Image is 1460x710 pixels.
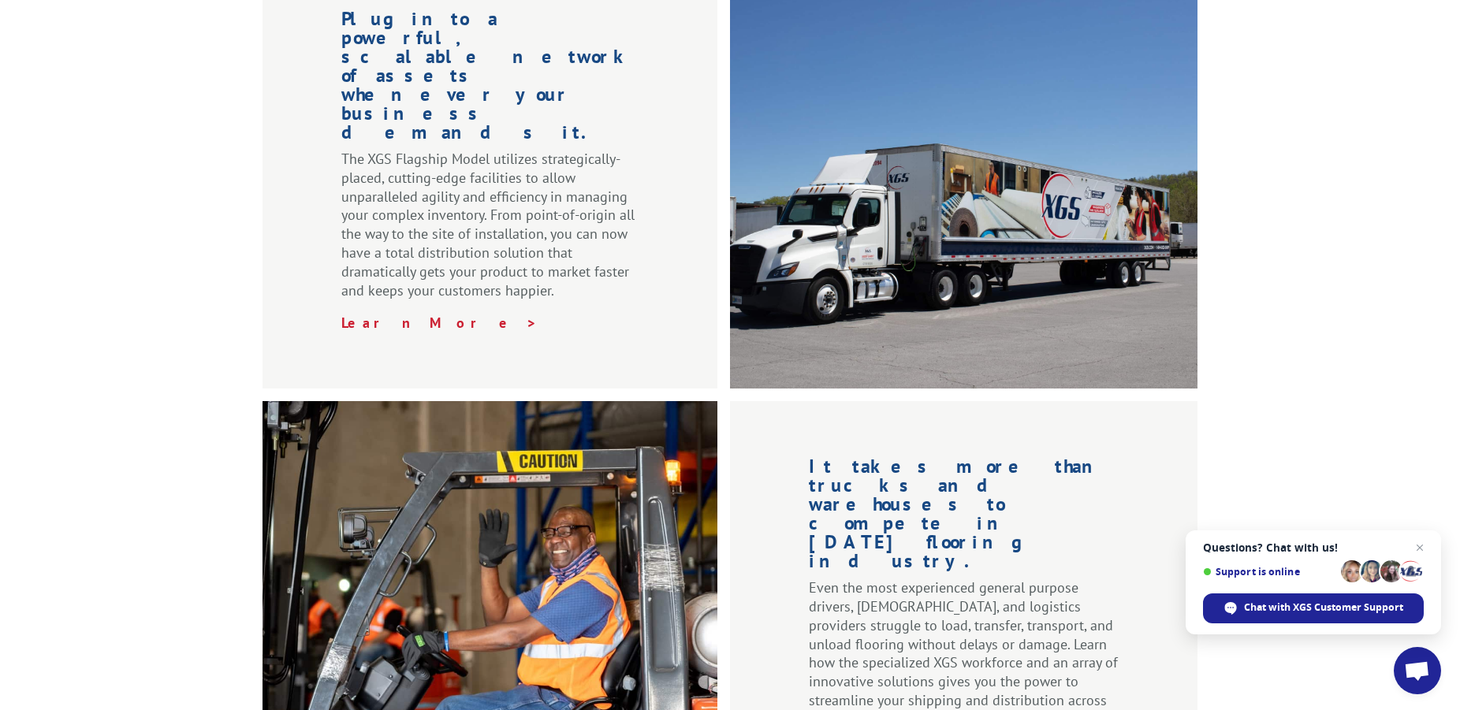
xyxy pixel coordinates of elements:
span: Chat with XGS Customer Support [1244,600,1403,615]
a: Open chat [1394,647,1441,694]
span: Questions? Chat with us! [1203,541,1424,554]
h1: It takes more than trucks and warehouses to compete in [DATE] flooring industry. [809,457,1119,578]
a: Learn More > [341,314,538,332]
span: Support is online [1203,566,1335,578]
span: Chat with XGS Customer Support [1203,593,1424,623]
h1: Plug into a powerful, scalable network of assets whenever your business demands it. [341,9,639,150]
p: The XGS Flagship Model utilizes strategically-placed, cutting-edge facilities to allow unparallel... [341,150,639,314]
